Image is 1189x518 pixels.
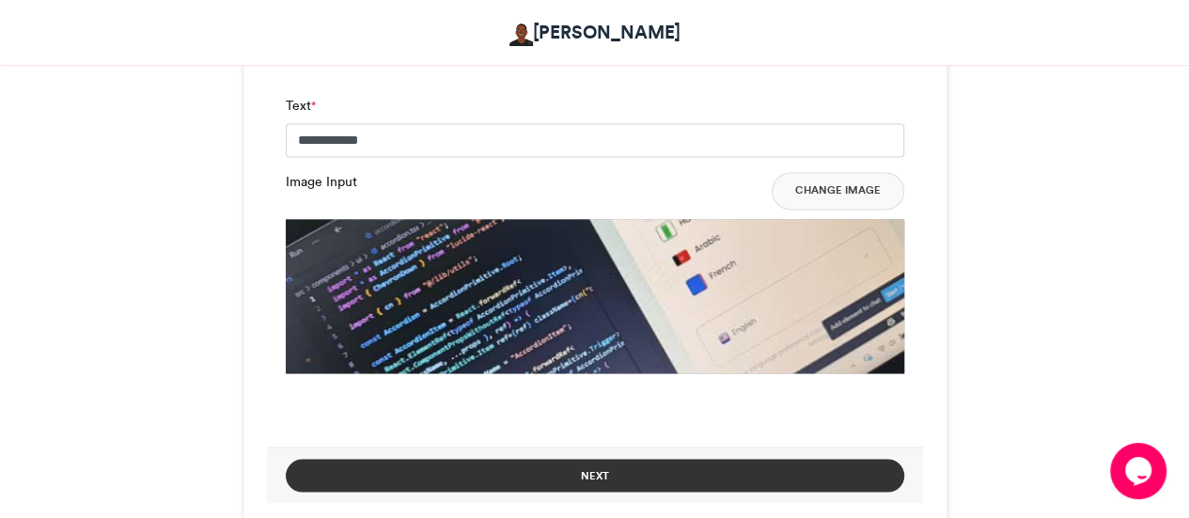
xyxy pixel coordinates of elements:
[1110,443,1170,499] iframe: chat widget
[509,23,533,46] img: Baskey Koer
[286,459,904,492] button: Next
[772,172,904,210] button: Change Image
[286,172,357,192] label: Image Input
[286,96,316,116] label: Text
[509,19,681,46] a: [PERSON_NAME]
